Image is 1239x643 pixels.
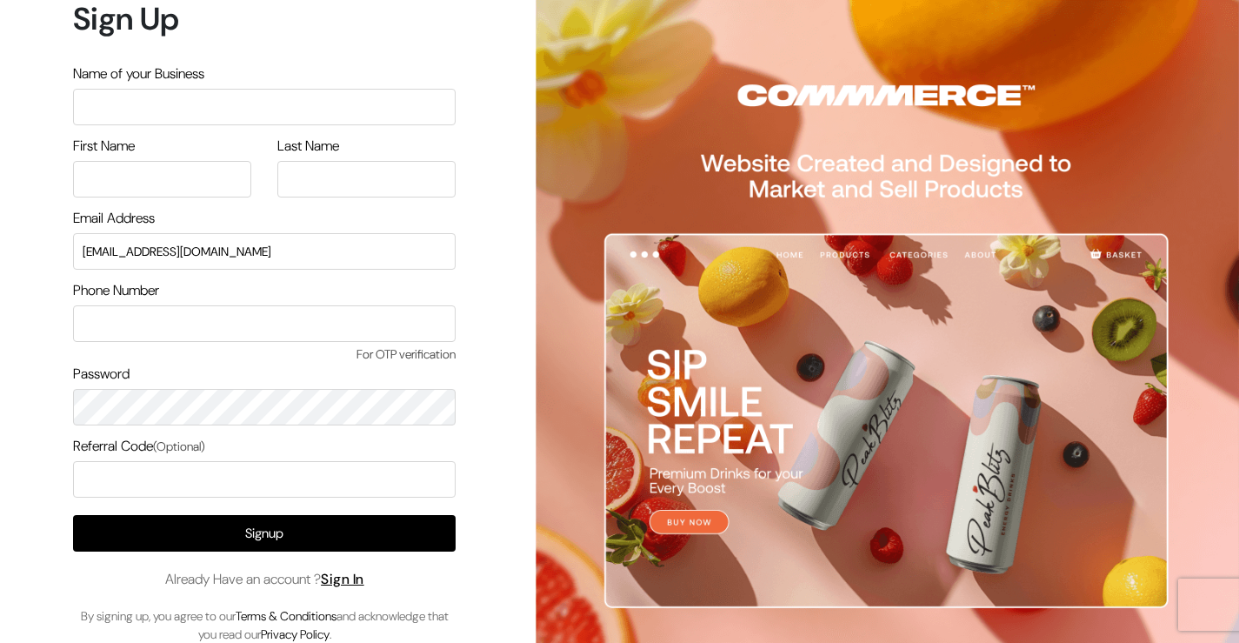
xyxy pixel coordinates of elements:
[73,208,155,229] label: Email Address
[73,364,130,385] label: Password
[73,515,456,552] button: Signup
[73,64,204,84] label: Name of your Business
[321,570,364,588] a: Sign In
[73,280,159,301] label: Phone Number
[165,569,364,590] span: Already Have an account ?
[236,608,336,624] a: Terms & Conditions
[73,345,456,364] span: For OTP verification
[153,439,205,454] span: (Optional)
[73,136,135,157] label: First Name
[277,136,339,157] label: Last Name
[73,436,205,457] label: Referral Code
[261,626,330,642] a: Privacy Policy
